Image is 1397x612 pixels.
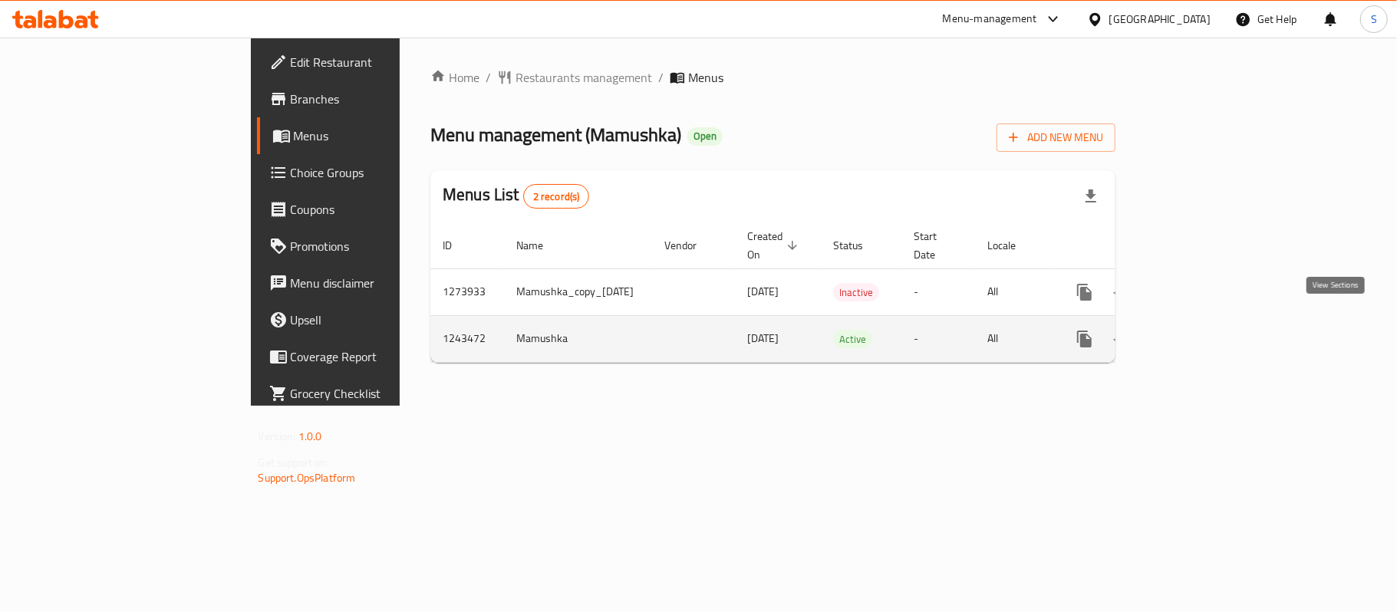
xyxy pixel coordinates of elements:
td: - [901,268,975,315]
span: Start Date [914,227,957,264]
button: Add New Menu [997,123,1115,152]
span: Promotions [291,237,472,255]
span: Created On [747,227,802,264]
td: Mamushka_copy_[DATE] [504,268,652,315]
a: Promotions [257,228,484,265]
a: Coverage Report [257,338,484,375]
button: more [1066,321,1103,357]
div: [GEOGRAPHIC_DATA] [1109,11,1211,28]
span: Open [687,130,723,143]
span: Upsell [291,311,472,329]
a: Menus [257,117,484,154]
span: Status [833,236,883,255]
td: All [975,268,1054,315]
span: Vendor [664,236,717,255]
a: Choice Groups [257,154,484,191]
div: Inactive [833,283,879,301]
a: Upsell [257,301,484,338]
span: Coupons [291,200,472,219]
table: enhanced table [430,222,1226,363]
button: Change Status [1103,321,1140,357]
div: Open [687,127,723,146]
a: Menu disclaimer [257,265,484,301]
a: Support.OpsPlatform [259,468,356,488]
span: Menu management ( Mamushka ) [430,117,681,152]
td: Mamushka [504,315,652,362]
div: Export file [1072,178,1109,215]
span: Branches [291,90,472,108]
span: 1.0.0 [298,426,322,446]
div: Active [833,330,872,348]
span: Edit Restaurant [291,53,472,71]
a: Grocery Checklist [257,375,484,412]
span: Menus [688,68,723,87]
span: [DATE] [747,281,779,301]
span: Menus [294,127,472,145]
a: Edit Restaurant [257,44,484,81]
td: All [975,315,1054,362]
span: Locale [987,236,1036,255]
div: Total records count [523,184,590,209]
span: Name [516,236,563,255]
span: ID [443,236,472,255]
h2: Menus List [443,183,589,209]
li: / [486,68,491,87]
span: Active [833,331,872,348]
a: Branches [257,81,484,117]
a: Restaurants management [497,68,652,87]
span: Choice Groups [291,163,472,182]
span: Add New Menu [1009,128,1103,147]
span: Menu disclaimer [291,274,472,292]
button: more [1066,274,1103,311]
span: Restaurants management [516,68,652,87]
span: S [1371,11,1377,28]
div: Menu-management [943,10,1037,28]
span: Version: [259,426,296,446]
span: 2 record(s) [524,189,589,204]
li: / [658,68,664,87]
nav: breadcrumb [430,68,1115,87]
span: Coverage Report [291,347,472,366]
button: Change Status [1103,274,1140,311]
a: Coupons [257,191,484,228]
span: Get support on: [259,452,329,472]
th: Actions [1054,222,1226,269]
span: Inactive [833,284,879,301]
td: - [901,315,975,362]
span: [DATE] [747,328,779,348]
span: Grocery Checklist [291,384,472,403]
